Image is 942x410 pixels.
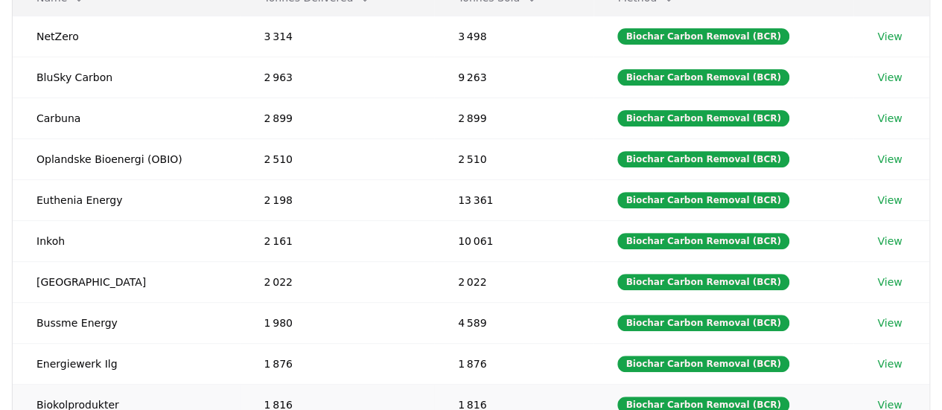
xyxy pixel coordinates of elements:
td: 4 589 [434,302,593,343]
td: 3 498 [434,16,593,57]
td: 10 061 [434,220,593,261]
div: Biochar Carbon Removal (BCR) [617,274,789,290]
td: 2 510 [434,138,593,179]
td: 1 876 [240,343,434,384]
td: Bussme Energy [13,302,240,343]
a: View [877,193,902,208]
td: 9 263 [434,57,593,97]
div: Biochar Carbon Removal (BCR) [617,356,789,372]
td: 2 198 [240,179,434,220]
td: 2 963 [240,57,434,97]
a: View [877,356,902,371]
td: 13 361 [434,179,593,220]
div: Biochar Carbon Removal (BCR) [617,192,789,208]
div: Biochar Carbon Removal (BCR) [617,28,789,45]
td: Inkoh [13,220,240,261]
div: Biochar Carbon Removal (BCR) [617,110,789,126]
div: Biochar Carbon Removal (BCR) [617,233,789,249]
a: View [877,111,902,126]
a: View [877,234,902,249]
div: Biochar Carbon Removal (BCR) [617,151,789,167]
td: BluSky Carbon [13,57,240,97]
td: 3 314 [240,16,434,57]
td: 2 510 [240,138,434,179]
a: View [877,275,902,289]
a: View [877,29,902,44]
td: 2 899 [240,97,434,138]
td: Energiewerk Ilg [13,343,240,384]
td: [GEOGRAPHIC_DATA] [13,261,240,302]
td: 2 022 [240,261,434,302]
td: Carbuna [13,97,240,138]
div: Biochar Carbon Removal (BCR) [617,69,789,86]
td: NetZero [13,16,240,57]
td: Euthenia Energy [13,179,240,220]
td: 2 899 [434,97,593,138]
td: 2 161 [240,220,434,261]
div: Biochar Carbon Removal (BCR) [617,315,789,331]
a: View [877,315,902,330]
td: 2 022 [434,261,593,302]
td: Oplandske Bioenergi (OBIO) [13,138,240,179]
td: 1 980 [240,302,434,343]
a: View [877,70,902,85]
td: 1 876 [434,343,593,384]
a: View [877,152,902,167]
